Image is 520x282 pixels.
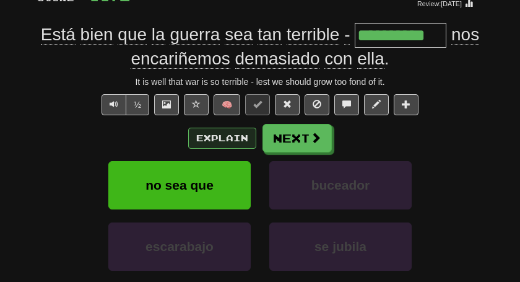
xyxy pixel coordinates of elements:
span: sea [225,25,253,45]
span: Está [41,25,76,45]
span: demasiado [235,49,320,69]
button: Reset to 0% Mastered (alt+r) [275,94,300,115]
button: Show image (alt+x) [154,94,179,115]
span: la [152,25,165,45]
button: Next [262,124,332,152]
span: que [118,25,147,45]
span: con [324,49,352,69]
span: encariñemos [131,49,230,69]
button: Play sentence audio (ctl+space) [102,94,126,115]
span: bien [80,25,113,45]
div: Text-to-speech controls [99,94,149,115]
button: Ignore sentence (alt+i) [305,94,329,115]
button: Add to collection (alt+a) [394,94,418,115]
span: - [344,25,350,45]
button: 🧠 [214,94,240,115]
button: no sea que [108,161,251,209]
span: buceador [311,178,370,192]
button: Edit sentence (alt+d) [364,94,389,115]
span: nos [451,25,479,45]
button: buceador [269,161,412,209]
span: guerra [170,25,220,45]
button: ½ [126,94,149,115]
span: terrible [287,25,340,45]
span: ella [357,49,384,69]
span: se jubila [314,239,366,253]
button: escarabajo [108,223,251,271]
button: Set this sentence to 100% Mastered (alt+m) [245,94,270,115]
span: escarabajo [145,239,214,253]
div: It is well that war is so terrible - lest we should grow too fond of it. [37,76,483,88]
button: se jubila [269,223,412,271]
button: Discuss sentence (alt+u) [334,94,359,115]
span: no sea que [145,178,214,192]
button: Explain [188,128,256,149]
button: Favorite sentence (alt+f) [184,94,209,115]
span: tan [258,25,282,45]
